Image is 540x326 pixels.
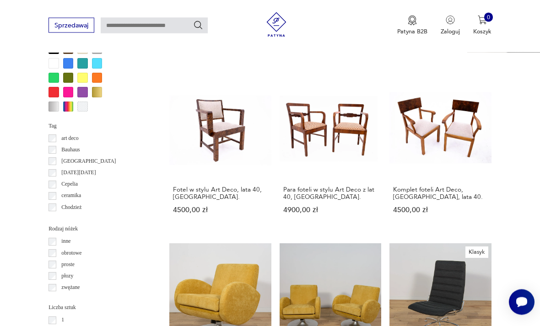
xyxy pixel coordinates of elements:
[193,20,203,30] button: Szukaj
[61,192,81,201] p: ceramika
[61,237,70,246] p: inne
[393,187,487,201] h3: Komplet foteli Art Deco, [GEOGRAPHIC_DATA], lata 40.
[169,78,271,230] a: Fotel w stylu Art Deco, lata 40, Polska.Fotel w stylu Art Deco, lata 40, [GEOGRAPHIC_DATA].4500,0...
[397,16,427,36] button: Patyna B2B
[49,304,150,313] p: Liczba sztuk
[441,16,460,36] button: Zaloguj
[509,289,535,315] iframe: Smartsupp widget button
[389,78,491,230] a: Komplet foteli Art Deco, Polska, lata 40.Komplet foteli Art Deco, [GEOGRAPHIC_DATA], lata 40.4500...
[61,180,78,189] p: Cepelia
[446,16,455,25] img: Ikonka użytkownika
[61,169,96,178] p: [DATE][DATE]
[49,23,94,29] a: Sprzedawaj
[61,261,75,270] p: proste
[61,157,116,166] p: [GEOGRAPHIC_DATA]
[61,134,78,144] p: art deco
[61,146,80,155] p: Bauhaus
[173,207,267,214] p: 4500,00 zł
[61,272,73,281] p: płozy
[397,27,427,36] p: Patyna B2B
[478,16,487,25] img: Ikona koszyka
[49,18,94,33] button: Sprzedawaj
[283,207,378,214] p: 4900,00 zł
[61,316,64,325] p: 1
[61,283,80,293] p: zwężane
[473,27,491,36] p: Koszyk
[49,122,150,131] p: Tag
[261,12,292,37] img: Patyna - sklep z meblami i dekoracjami vintage
[473,16,491,36] button: 0Koszyk
[397,16,427,36] a: Ikona medaluPatyna B2B
[61,215,81,224] p: Ćmielów
[61,203,81,213] p: Chodzież
[484,13,493,22] div: 0
[408,16,417,26] img: Ikona medalu
[280,78,382,230] a: Para foteli w stylu Art Deco z lat 40, Polska.Para foteli w stylu Art Deco z lat 40, [GEOGRAPHIC_...
[173,187,267,201] h3: Fotel w stylu Art Deco, lata 40, [GEOGRAPHIC_DATA].
[393,207,487,214] p: 4500,00 zł
[441,27,460,36] p: Zaloguj
[49,225,150,234] p: Rodzaj nóżek
[61,249,81,258] p: obrotowe
[283,187,378,201] h3: Para foteli w stylu Art Deco z lat 40, [GEOGRAPHIC_DATA].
